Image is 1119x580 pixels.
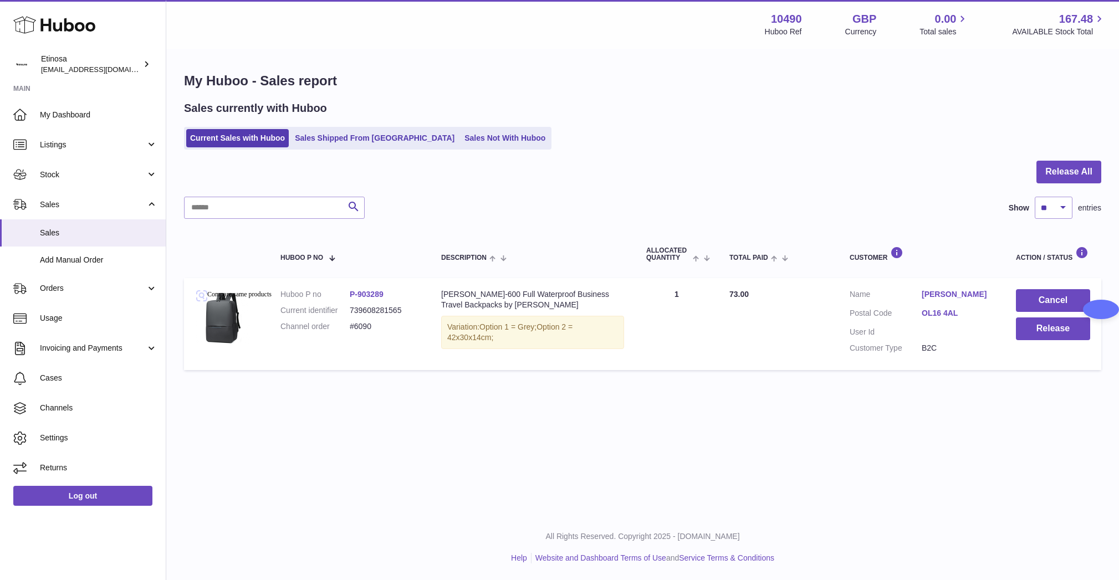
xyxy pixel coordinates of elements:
a: 0.00 Total sales [919,12,969,37]
img: Sc04c7ecdac3c49e6a1b19c987a4e3931O.png [272,290,275,296]
span: Orders [40,283,146,294]
dd: #6090 [350,321,419,332]
dt: Postal Code [850,308,922,321]
span: Usage [40,313,157,324]
td: 1 [635,278,718,370]
strong: GBP [852,12,876,27]
a: Website and Dashboard Terms of Use [535,553,666,562]
li: and [532,553,774,563]
a: [PERSON_NAME] [922,289,994,300]
span: Compare same products [207,290,272,301]
img: Wolphuk@gmail.com [13,56,30,73]
h2: Sales currently with Huboo [184,101,327,116]
dt: Customer Type [850,343,922,353]
span: My Dashboard [40,110,157,120]
a: Sales Shipped From [GEOGRAPHIC_DATA] [291,129,458,147]
a: Sales Not With Huboo [461,129,549,147]
span: Settings [40,433,157,443]
span: Listings [40,140,146,150]
a: OL16 4AL [922,308,994,319]
span: Sales [40,228,157,238]
button: Release [1016,317,1090,340]
strong: 10490 [771,12,802,27]
div: Action / Status [1016,247,1090,261]
span: Option 1 = Grey; [479,322,536,331]
h1: My Huboo - Sales report [184,72,1101,90]
dt: Channel order [280,321,350,332]
a: Current Sales with Huboo [186,129,289,147]
dd: 739608281565 [350,305,419,316]
span: Sales [40,199,146,210]
span: Total paid [729,254,768,261]
label: Show [1009,203,1029,213]
span: Channels [40,403,157,413]
dt: Current identifier [280,305,350,316]
div: Currency [845,27,877,37]
a: Log out [13,486,152,506]
span: 73.00 [729,290,749,299]
span: AVAILABLE Stock Total [1012,27,1106,37]
span: [EMAIL_ADDRESS][DOMAIN_NAME] [41,65,163,74]
span: Description [441,254,487,261]
p: All Rights Reserved. Copyright 2025 - [DOMAIN_NAME] [175,531,1110,542]
span: Add Manual Order [40,255,157,265]
span: 0.00 [935,12,957,27]
a: Help [511,553,527,562]
span: ALLOCATED Quantity [646,247,690,261]
button: Release All [1036,161,1101,183]
dt: Name [850,289,922,302]
div: Huboo Ref [765,27,802,37]
span: 167.48 [1059,12,1093,27]
div: [PERSON_NAME]-600 Full Waterproof Business Travel Backpacks by [PERSON_NAME] [441,289,624,310]
span: Returns [40,463,157,473]
span: Invoicing and Payments [40,343,146,353]
dd: B2C [922,343,994,353]
span: Total sales [919,27,969,37]
div: Etinosa [41,54,141,75]
a: 167.48 AVAILABLE Stock Total [1012,12,1106,37]
a: Service Terms & Conditions [679,553,774,562]
span: Huboo P no [280,254,323,261]
span: entries [1078,203,1101,213]
button: Cancel [1016,289,1090,312]
div: Variation: [441,316,624,349]
span: Cases [40,373,157,383]
div: Customer [850,247,994,261]
img: 0db3ae8f73593ce62333456a8381cfc4.png [195,289,251,345]
span: Stock [40,170,146,180]
a: P-903289 [350,290,384,299]
dt: User Id [850,327,922,337]
dt: Huboo P no [280,289,350,300]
